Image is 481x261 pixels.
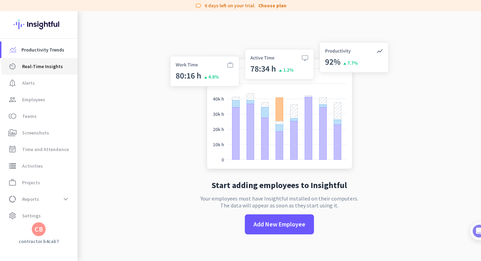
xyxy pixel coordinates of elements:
[38,74,114,81] div: [PERSON_NAME] from Insightful
[10,230,24,235] span: Home
[22,195,39,203] span: Reports
[165,38,394,176] img: no-search-results
[1,158,77,174] a: storageActivities
[7,91,25,98] p: 4 steps
[8,162,17,170] i: storage
[1,91,77,108] a: groupEmployees
[201,195,358,209] p: Your employees must have Insightful installed on their computers. The data will appear as soon as...
[10,52,129,68] div: You're just a few steps away from completing the essential app setup
[113,230,128,235] span: Tasks
[253,220,305,229] span: Add New Employee
[69,213,104,240] button: Help
[195,2,202,9] i: label
[1,141,77,158] a: event_noteTime and Attendance
[22,162,43,170] span: Activities
[25,72,36,83] img: Profile image for Tamara
[245,214,314,234] button: Add New Employee
[8,212,17,220] i: settings
[1,191,77,207] a: data_usageReportsexpand_more
[13,197,126,213] div: 2Initial tracking settings and how to edit them
[35,213,69,240] button: Messages
[22,129,49,137] span: Screenshots
[13,118,126,129] div: 1Add employees
[59,193,72,205] button: expand_more
[8,79,17,87] i: notification_important
[10,47,16,53] img: menu-item
[1,108,77,124] a: tollTeams
[8,62,17,71] i: av_timer
[22,62,63,71] span: Real-Time Insights
[1,174,77,191] a: work_outlineProjects
[8,112,17,120] i: toll
[35,226,43,233] div: CB
[22,95,45,104] span: Employees
[8,95,17,104] i: group
[1,124,77,141] a: perm_mediaScreenshots
[13,11,64,38] img: Insightful logo
[40,230,64,235] span: Messages
[1,41,77,58] a: menu-itemProductivity Trends
[27,199,117,213] div: Initial tracking settings and how to edit them
[21,46,64,54] span: Productivity Trends
[1,75,77,91] a: notification_importantAlerts
[8,145,17,153] i: event_note
[22,212,41,220] span: Settings
[121,3,134,15] div: Close
[212,181,347,189] h2: Start adding employees to Insightful
[27,166,93,180] button: Add your employees
[8,129,17,137] i: perm_media
[81,230,92,235] span: Help
[27,120,117,127] div: Add employees
[22,112,37,120] span: Teams
[1,207,77,224] a: settingsSettings
[22,79,35,87] span: Alerts
[22,145,69,153] span: Time and Attendance
[59,3,81,15] h1: Tasks
[1,58,77,75] a: av_timerReal-Time Insights
[22,178,40,187] span: Projects
[88,91,131,98] p: About 10 minutes
[10,27,129,52] div: 🎊 Welcome to Insightful! 🎊
[104,213,138,240] button: Tasks
[27,132,120,161] div: It's time to add your employees! This is crucial since Insightful will start collecting their act...
[8,195,17,203] i: data_usage
[8,178,17,187] i: work_outline
[258,2,286,9] a: Choose plan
